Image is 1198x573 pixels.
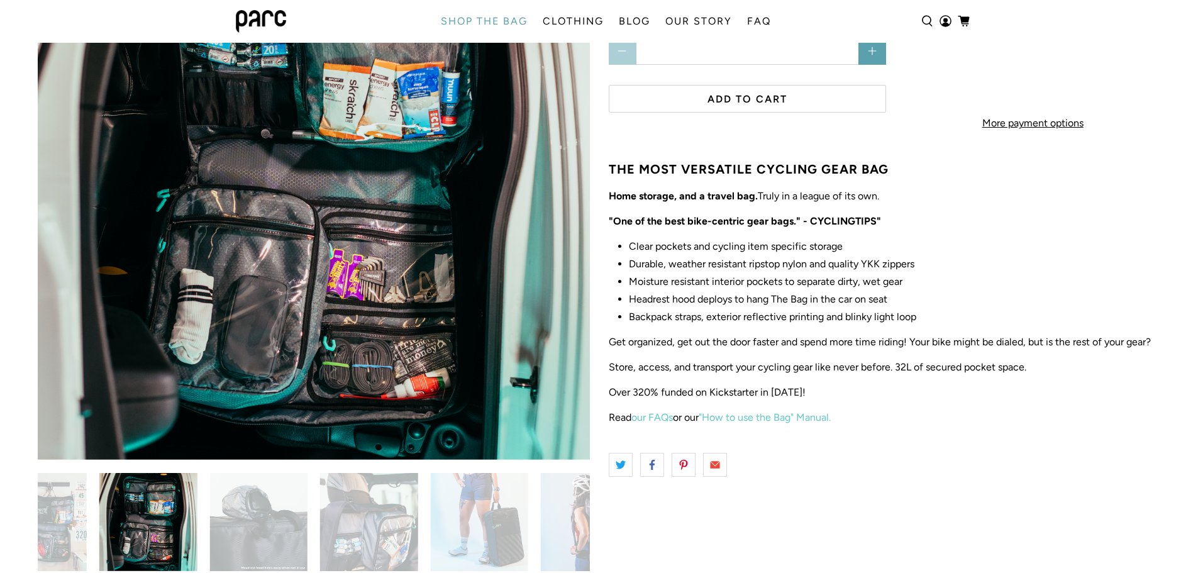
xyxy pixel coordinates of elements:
span: Durable, weather resistant ripstop nylon and quality YKK zippers [629,258,914,270]
span: Headrest hood deploys to hang The Bag in the car on seat [629,293,887,305]
span: Over 320% funded on Kickstarter in [DATE]! [609,386,806,398]
span: Store, access, and transport your cycling gear like never before. 32L of secured pocket space. [609,361,1026,373]
span: Read or our [609,411,831,423]
a: SHOP THE BAG [433,4,535,39]
span: Backpack straps, exterior reflective printing and blinky light loop [629,311,916,323]
strong: THE MOST VERSATILE CYCLING GEAR BAG [609,162,889,177]
a: CLOTHING [535,4,611,39]
a: FAQ [740,4,779,39]
span: Add to cart [707,93,787,105]
img: parc bag logo [236,10,286,33]
span: Truly in a league of its own. [616,190,879,202]
strong: H [609,190,616,202]
span: Moisture resistant interior pockets to separate dirty, wet gear [629,275,902,287]
span: Get organized, get out the door faster and spend more time riding! Your bike might be dialed, but... [609,336,1151,348]
a: BLOG [611,4,658,39]
a: More payment options [921,107,1143,147]
span: Clear pockets and cycling item specific storage [629,240,843,252]
button: Add to cart [609,85,887,113]
a: our FAQs [631,411,673,423]
strong: "One of the best bike-centric gear bags." - CYCLINGTIPS" [609,215,881,227]
a: "How to use the Bag" Manual. [699,411,831,423]
a: OUR STORY [658,4,740,39]
strong: ome storage, and a travel bag. [616,190,758,202]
